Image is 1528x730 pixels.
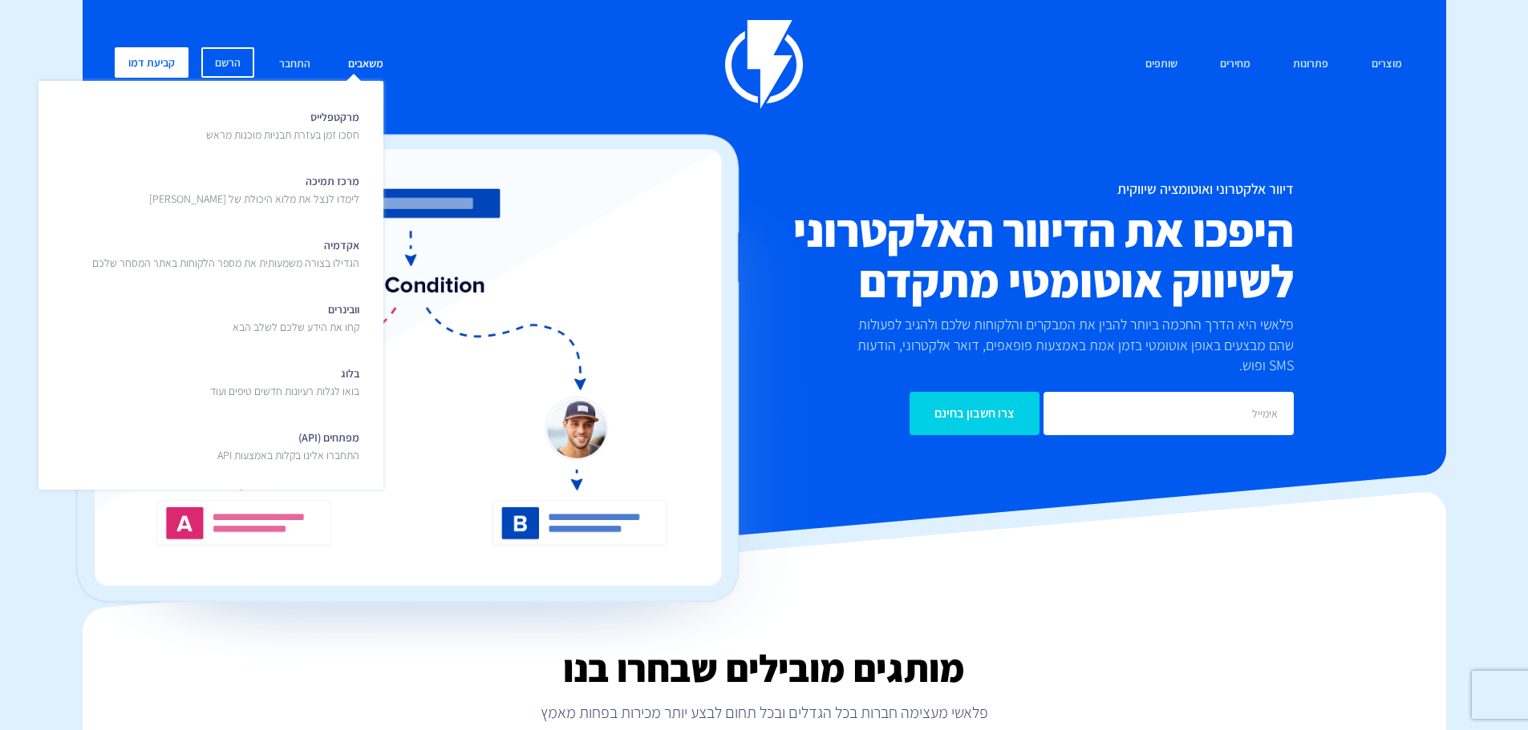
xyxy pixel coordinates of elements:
[830,314,1294,376] p: פלאשי היא הדרך החכמה ביותר להבין את המבקרים והלקוחות שלכם ולהגיב לפעולות שהם מבצעים באופן אוטומטי...
[336,47,395,82] a: משאבים
[206,105,359,143] span: מרקטפלייס
[267,47,322,82] a: התחבר
[92,255,359,271] p: הגדילו בצורה משמעותית את מספר הלקוחות באתר המסחר שלכם
[149,169,359,207] span: מרכז תמיכה
[51,157,371,221] a: מרכז תמיכהלימדו לנצל את מלוא היכולת של [PERSON_NAME]
[1281,47,1340,82] a: פתרונות
[1133,47,1190,82] a: שותפים
[201,47,254,78] a: הרשם
[668,181,1294,197] h1: דיוור אלקטרוני ואוטומציה שיווקית
[1208,47,1263,82] a: מחירים
[217,447,359,463] p: התחברו אלינו בקלות באמצעות API
[92,233,359,271] span: אקדמיה
[115,47,188,78] a: קביעת דמו
[1044,392,1294,435] input: אימייל
[210,383,359,399] p: בואו לגלות רעיונות חדשים טיפים ועוד
[51,93,371,157] a: מרקטפלייסחסכו זמן בעזרת תבניות מוכנות מראש
[83,647,1446,689] h2: מותגים מובילים שבחרו בנו
[1360,47,1414,82] a: מוצרים
[206,127,359,143] p: חסכו זמן בעזרת תבניות מוכנות מראש
[233,297,359,335] span: וובינרים
[210,361,359,399] span: בלוג
[51,349,371,413] a: בלוגבואו לגלות רעיונות חדשים טיפים ועוד
[149,191,359,207] p: לימדו לנצל את מלוא היכולת של [PERSON_NAME]
[910,392,1040,435] input: צרו חשבון בחינם
[83,701,1446,724] p: פלאשי מעצימה חברות בכל הגדלים ובכל תחום לבצע יותר מכירות בפחות מאמץ
[51,221,371,285] a: אקדמיההגדילו בצורה משמעותית את מספר הלקוחות באתר המסחר שלכם
[51,413,371,478] a: מפתחים (API)התחברו אלינו בקלות באמצעות API
[668,205,1294,306] h2: היפכו את הדיוור האלקטרוני לשיווק אוטומטי מתקדם
[233,319,359,335] p: קחו את הידע שלכם לשלב הבא
[51,285,371,349] a: וובינריםקחו את הידע שלכם לשלב הבא
[217,425,359,463] span: מפתחים (API)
